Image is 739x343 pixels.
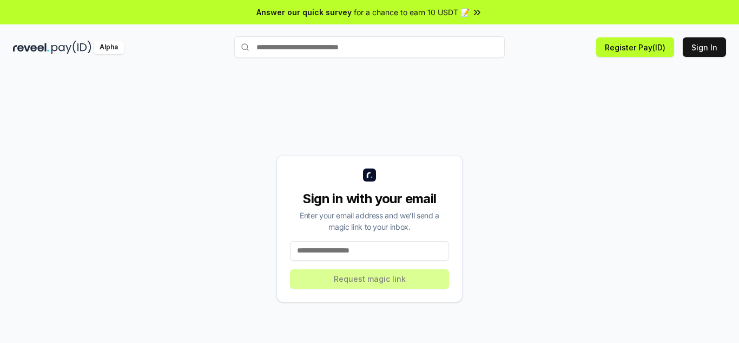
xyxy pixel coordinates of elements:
button: Register Pay(ID) [596,37,674,57]
span: for a chance to earn 10 USDT 📝 [354,7,470,18]
div: Enter your email address and we’ll send a magic link to your inbox. [290,210,449,232]
img: logo_small [363,169,376,182]
span: Answer our quick survey [256,7,352,18]
div: Alpha [94,41,124,54]
img: pay_id [51,41,91,54]
button: Sign In [683,37,726,57]
div: Sign in with your email [290,190,449,208]
img: reveel_dark [13,41,49,54]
